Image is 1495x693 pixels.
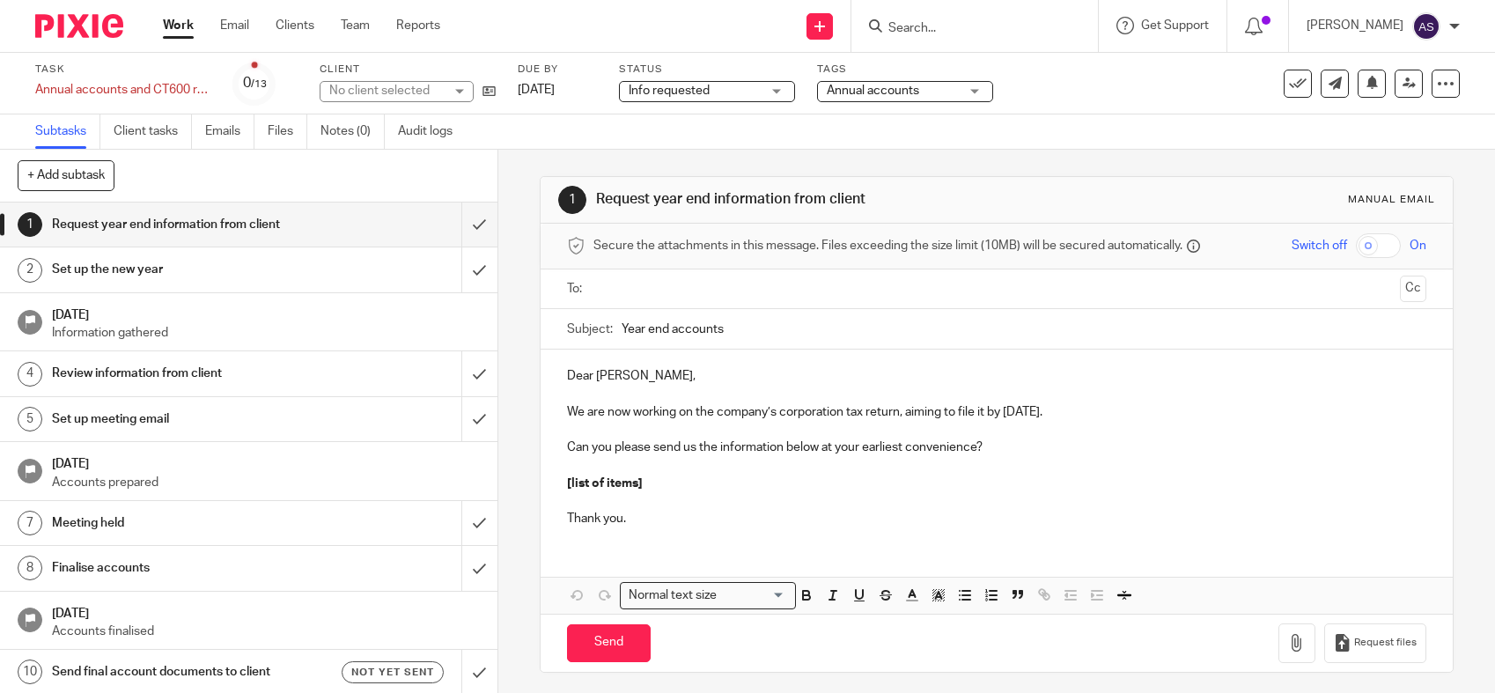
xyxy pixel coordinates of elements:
[18,160,114,190] button: + Add subtask
[596,190,1035,209] h1: Request year end information from client
[35,81,211,99] div: Annual accounts and CT600 return - 2025
[558,186,586,214] div: 1
[1348,193,1435,207] div: Manual email
[1141,19,1209,32] span: Get Support
[220,17,249,34] a: Email
[276,17,314,34] a: Clients
[624,586,720,605] span: Normal text size
[35,14,123,38] img: Pixie
[567,403,1426,421] p: We are now working on the company’s corporation tax return, aiming to file it by [DATE].
[619,63,795,77] label: Status
[18,511,42,535] div: 7
[18,556,42,580] div: 8
[52,510,313,536] h1: Meeting held
[52,659,313,685] h1: Send final account documents to client
[398,114,466,149] a: Audit logs
[567,321,613,338] label: Subject:
[817,63,993,77] label: Tags
[320,114,385,149] a: Notes (0)
[341,17,370,34] a: Team
[52,256,313,283] h1: Set up the new year
[52,474,480,491] p: Accounts prepared
[52,555,313,581] h1: Finalise accounts
[35,63,211,77] label: Task
[567,477,643,490] strong: [list of items]
[52,324,480,342] p: Information gathered
[620,582,796,609] div: Search for option
[320,63,496,77] label: Client
[567,280,586,298] label: To:
[52,302,480,324] h1: [DATE]
[18,660,42,684] div: 10
[1400,276,1426,302] button: Cc
[52,406,313,432] h1: Set up meeting email
[52,451,480,473] h1: [DATE]
[593,237,1182,254] span: Secure the attachments in this message. Files exceeding the size limit (10MB) will be secured aut...
[18,258,42,283] div: 2
[722,586,785,605] input: Search for option
[35,114,100,149] a: Subtasks
[567,510,1426,527] p: Thank you.
[268,114,307,149] a: Files
[163,17,194,34] a: Work
[518,63,597,77] label: Due by
[1307,17,1403,34] p: [PERSON_NAME]
[396,17,440,34] a: Reports
[18,212,42,237] div: 1
[205,114,254,149] a: Emails
[52,360,313,387] h1: Review information from client
[1412,12,1440,41] img: svg%3E
[18,362,42,387] div: 4
[567,367,1426,385] p: Dear [PERSON_NAME],
[1410,237,1426,254] span: On
[52,601,480,623] h1: [DATE]
[1354,636,1417,650] span: Request files
[329,82,444,100] div: No client selected
[243,73,267,93] div: 0
[114,114,192,149] a: Client tasks
[1324,623,1426,663] button: Request files
[52,211,313,238] h1: Request year end information from client
[351,665,434,680] span: Not yet sent
[18,407,42,431] div: 5
[52,623,480,640] p: Accounts finalised
[567,624,651,662] input: Send
[629,85,710,97] span: Info requested
[251,79,267,89] small: /13
[518,84,555,96] span: [DATE]
[1292,237,1347,254] span: Switch off
[567,439,1426,456] p: Can you please send us the information below at your earliest convenience?
[887,21,1045,37] input: Search
[827,85,919,97] span: Annual accounts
